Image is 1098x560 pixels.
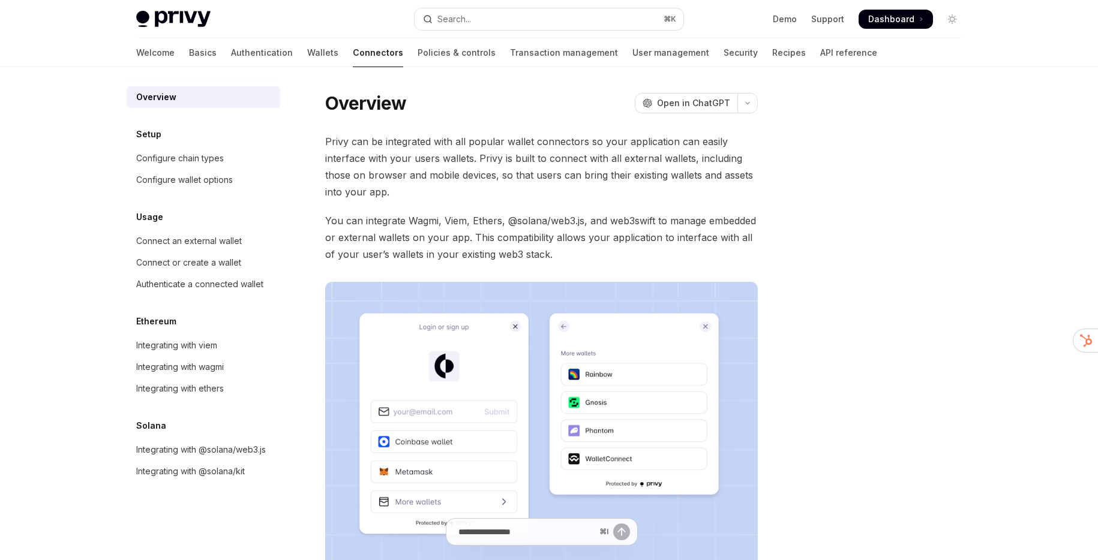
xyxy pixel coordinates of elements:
[943,10,962,29] button: Toggle dark mode
[868,13,914,25] span: Dashboard
[772,38,806,67] a: Recipes
[136,90,176,104] div: Overview
[127,356,280,378] a: Integrating with wagmi
[418,38,496,67] a: Policies & controls
[820,38,877,67] a: API reference
[136,442,266,457] div: Integrating with @solana/web3.js
[136,210,163,224] h5: Usage
[127,378,280,399] a: Integrating with ethers
[724,38,758,67] a: Security
[136,314,176,329] h5: Ethereum
[127,169,280,191] a: Configure wallet options
[136,255,241,270] div: Connect or create a wallet
[613,523,630,540] button: Send message
[136,419,166,433] h5: Solana
[635,93,737,113] button: Open in ChatGPT
[811,13,844,25] a: Support
[136,38,175,67] a: Welcome
[136,234,242,248] div: Connect an external wallet
[127,230,280,252] a: Connect an external wallet
[307,38,338,67] a: Wallets
[136,151,224,165] div: Configure chain types
[127,252,280,273] a: Connect or create a wallet
[136,277,263,291] div: Authenticate a connected wallet
[127,273,280,295] a: Authenticate a connected wallet
[632,38,709,67] a: User management
[458,519,595,545] input: Ask a question...
[325,133,758,200] span: Privy can be integrated with all popular wallet connectors so your application can easily interfa...
[136,127,161,141] h5: Setup
[127,439,280,460] a: Integrating with @solana/web3.js
[136,11,211,28] img: light logo
[136,360,224,374] div: Integrating with wagmi
[127,86,280,108] a: Overview
[773,13,797,25] a: Demo
[437,12,471,26] div: Search...
[325,212,758,263] span: You can integrate Wagmi, Viem, Ethers, @solana/web3.js, and web3swift to manage embedded or exter...
[353,38,403,67] a: Connectors
[136,338,217,353] div: Integrating with viem
[127,460,280,482] a: Integrating with @solana/kit
[664,14,676,24] span: ⌘ K
[127,147,280,169] a: Configure chain types
[136,381,224,396] div: Integrating with ethers
[415,8,683,30] button: Open search
[136,173,233,187] div: Configure wallet options
[136,464,245,478] div: Integrating with @solana/kit
[510,38,618,67] a: Transaction management
[189,38,217,67] a: Basics
[231,38,293,67] a: Authentication
[657,97,730,109] span: Open in ChatGPT
[127,335,280,356] a: Integrating with viem
[859,10,933,29] a: Dashboard
[325,92,406,114] h1: Overview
